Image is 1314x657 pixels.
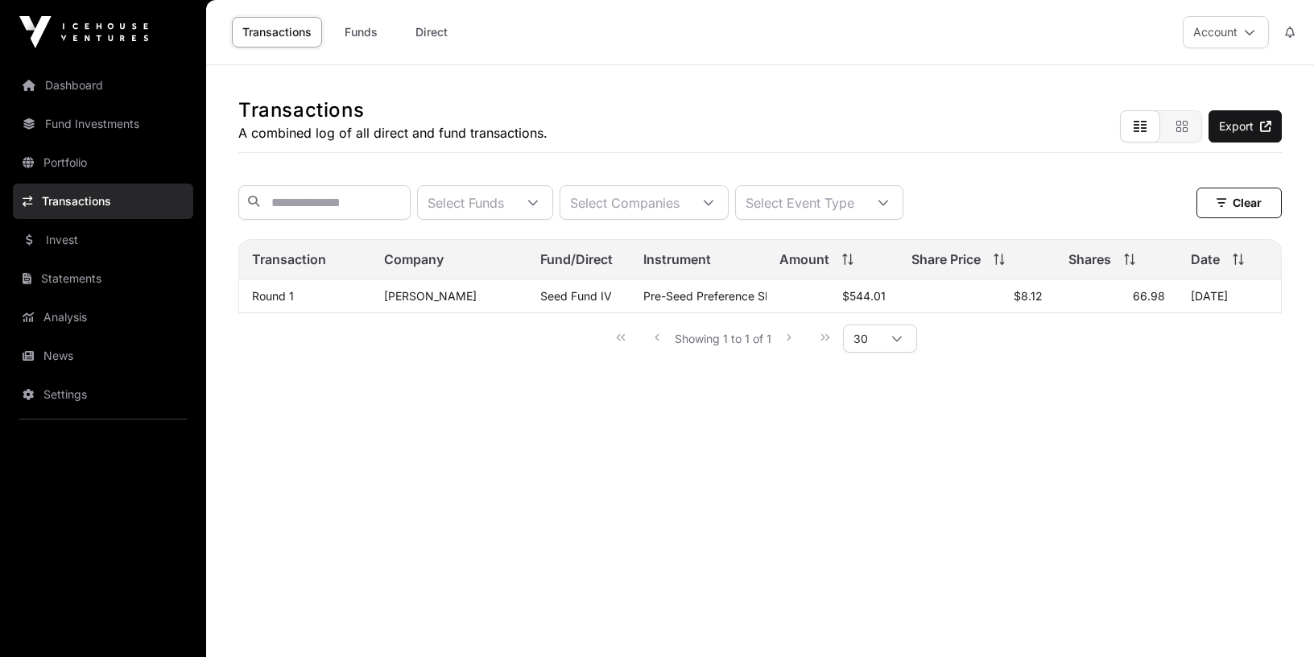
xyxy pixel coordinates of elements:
[238,123,547,143] p: A combined log of all direct and fund transactions.
[1196,188,1282,218] button: Clear
[540,289,612,303] a: Seed Fund IV
[13,261,193,296] a: Statements
[766,279,899,313] td: $544.01
[384,250,444,269] span: Company
[252,250,326,269] span: Transaction
[1014,289,1043,303] span: $8.12
[13,145,193,180] a: Portfolio
[13,300,193,335] a: Analysis
[1191,250,1220,269] span: Date
[643,250,711,269] span: Instrument
[1183,16,1269,48] button: Account
[384,289,477,303] a: [PERSON_NAME]
[252,289,294,303] a: Round 1
[13,222,193,258] a: Invest
[13,68,193,103] a: Dashboard
[643,289,794,303] span: Pre-Seed Preference Shares
[13,106,193,142] a: Fund Investments
[232,17,322,48] a: Transactions
[238,97,547,123] h1: Transactions
[19,16,148,48] img: Icehouse Ventures Logo
[418,186,514,219] div: Select Funds
[1233,580,1314,657] iframe: Chat Widget
[736,186,864,219] div: Select Event Type
[1133,289,1165,303] span: 66.98
[13,338,193,374] a: News
[540,250,613,269] span: Fund/Direct
[675,332,771,345] span: Showing 1 to 1 of 1
[560,186,689,219] div: Select Companies
[399,17,464,48] a: Direct
[328,17,393,48] a: Funds
[13,184,193,219] a: Transactions
[1178,279,1281,313] td: [DATE]
[13,377,193,412] a: Settings
[779,250,829,269] span: Amount
[1068,250,1111,269] span: Shares
[1209,110,1282,143] a: Export
[844,325,878,352] span: Rows per page
[911,250,981,269] span: Share Price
